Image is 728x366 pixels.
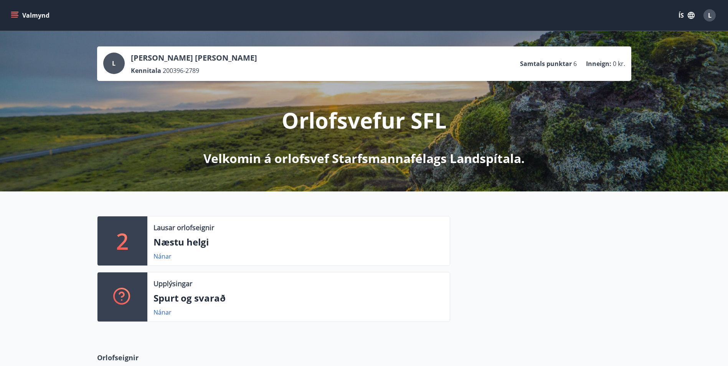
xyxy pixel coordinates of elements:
button: L [700,6,719,25]
span: 200396-2789 [163,66,199,75]
p: [PERSON_NAME] [PERSON_NAME] [131,53,257,63]
span: 6 [573,59,577,68]
span: L [112,59,116,68]
span: Orlofseignir [97,353,139,363]
span: L [708,11,711,20]
p: Upplýsingar [154,279,192,289]
span: 0 kr. [613,59,625,68]
button: ÍS [674,8,699,22]
p: Lausar orlofseignir [154,223,214,232]
p: 2 [116,226,129,256]
p: Spurt og svarað [154,292,444,305]
p: Velkomin á orlofsvef Starfsmannafélags Landspítala. [203,150,525,167]
a: Nánar [154,252,172,260]
p: Samtals punktar [520,59,572,68]
p: Inneign : [586,59,611,68]
p: Kennitala [131,66,161,75]
a: Nánar [154,308,172,317]
p: Næstu helgi [154,236,444,249]
button: menu [9,8,53,22]
p: Orlofsvefur SFL [282,106,447,135]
